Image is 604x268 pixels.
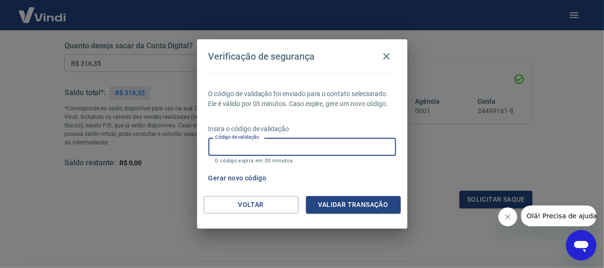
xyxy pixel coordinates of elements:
[566,230,596,260] iframe: Botão para abrir a janela de mensagens
[521,205,596,226] iframe: Mensagem da empresa
[208,51,315,62] h4: Verificação de segurança
[208,124,396,134] p: Insira o código de validação
[6,7,80,14] span: Olá! Precisa de ajuda?
[215,134,259,141] label: Código de validação
[215,158,389,164] p: O código expira em 03 minutos.
[204,196,298,214] button: Voltar
[208,89,396,109] p: O código de validação foi enviado para o contato selecionado. Ele é válido por 03 minutos. Caso e...
[306,196,401,214] button: Validar transação
[498,207,517,226] iframe: Fechar mensagem
[205,170,270,187] button: Gerar novo código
